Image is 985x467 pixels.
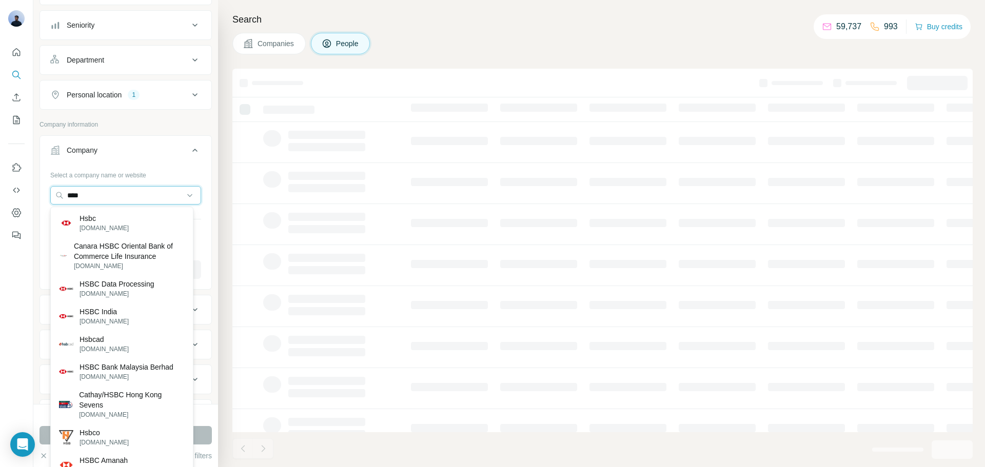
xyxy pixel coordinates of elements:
[8,43,25,62] button: Quick start
[258,38,295,49] span: Companies
[59,252,68,260] img: Canara HSBC Oriental Bank of Commerce Life Insurance
[8,66,25,84] button: Search
[232,12,973,27] h4: Search
[128,90,140,99] div: 1
[79,390,185,410] p: Cathay/HSBC Hong Kong Sevens
[40,367,211,392] button: Annual revenue ($)
[80,372,173,381] p: [DOMAIN_NAME]
[8,111,25,129] button: My lists
[59,370,73,373] img: HSBC Bank Malaysia Berhad
[59,342,73,346] img: Hsbcad
[8,10,25,27] img: Avatar
[59,430,73,444] img: Hsbco
[67,20,94,30] div: Seniority
[40,297,211,322] button: Industry
[8,88,25,107] button: Enrich CSV
[59,281,73,296] img: HSBC Data Processing
[80,317,129,326] p: [DOMAIN_NAME]
[80,334,129,344] p: Hsbcad
[884,21,898,33] p: 993
[67,55,104,65] div: Department
[8,181,25,199] button: Use Surfe API
[915,19,962,34] button: Buy credits
[80,455,129,465] p: HSBC Amanah
[59,216,73,230] img: Hsbc
[67,90,122,100] div: Personal location
[40,332,211,357] button: HQ location
[836,21,861,33] p: 59,737
[80,307,129,317] p: HSBC India
[80,428,129,438] p: Hsbco
[8,226,25,245] button: Feedback
[8,204,25,222] button: Dashboard
[80,438,129,447] p: [DOMAIN_NAME]
[40,138,211,167] button: Company
[80,224,129,233] p: [DOMAIN_NAME]
[40,451,69,461] button: Clear
[40,83,211,107] button: Personal location1
[40,13,211,37] button: Seniority
[80,344,129,354] p: [DOMAIN_NAME]
[40,120,212,129] p: Company information
[80,289,154,298] p: [DOMAIN_NAME]
[10,432,35,457] div: Open Intercom Messenger
[50,167,201,180] div: Select a company name or website
[59,401,73,408] img: Cathay/HSBC Hong Kong Sevens
[59,314,73,318] img: HSBC India
[80,213,129,224] p: Hsbc
[67,145,97,155] div: Company
[79,410,185,419] p: [DOMAIN_NAME]
[40,402,211,427] button: Employees (size)
[80,362,173,372] p: HSBC Bank Malaysia Berhad
[40,48,211,72] button: Department
[80,279,154,289] p: HSBC Data Processing
[74,241,185,261] p: Canara HSBC Oriental Bank of Commerce Life Insurance
[336,38,360,49] span: People
[8,158,25,177] button: Use Surfe on LinkedIn
[74,261,185,271] p: [DOMAIN_NAME]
